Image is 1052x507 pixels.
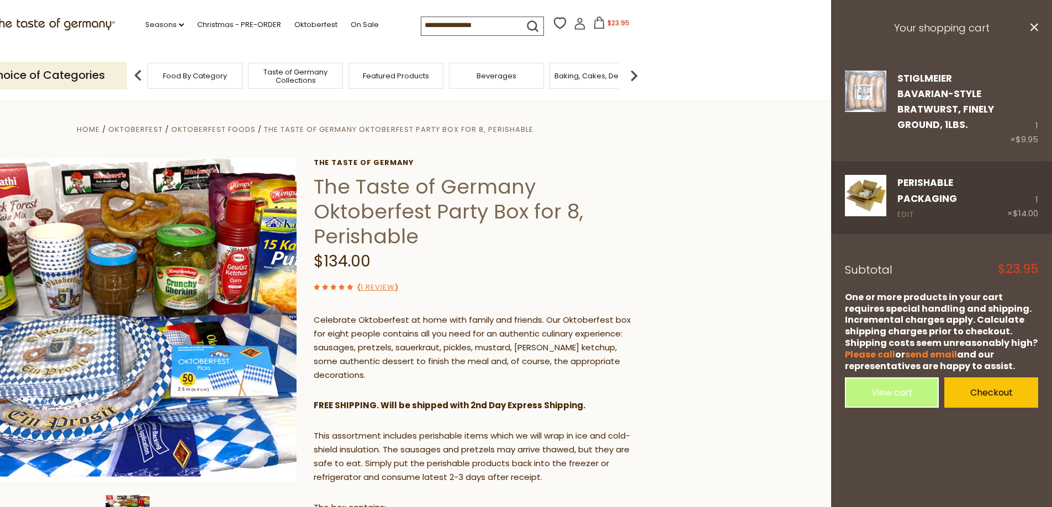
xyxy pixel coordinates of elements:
[314,429,637,484] p: This assortment includes perishable items which we will wrap in ice and cold-shield insulation. T...
[294,19,337,31] a: Oktoberfest
[845,71,886,147] a: Stiglmeier Bavarian-style Bratwurst, finely ground, 1lbs.
[905,348,957,361] a: send email
[251,68,340,84] a: Taste of Germany Collections
[554,72,640,80] a: Baking, Cakes, Desserts
[357,282,398,292] span: ( )
[163,72,227,80] a: Food By Category
[845,175,886,216] img: PERISHABLE Packaging
[1007,175,1038,220] div: 1 ×
[845,262,892,277] span: Subtotal
[314,399,585,411] strong: FREE SHIPPING. Will be shipped with 2nd Day Express Shipping.
[845,71,886,112] img: Stiglmeier Bavarian-style Bratwurst, finely ground, 1lbs.
[897,209,914,221] a: Edit
[845,175,886,220] a: PERISHABLE Packaging
[314,158,637,167] a: The Taste of Germany
[127,65,149,87] img: previous arrow
[623,65,645,87] img: next arrow
[998,263,1038,275] span: $23.95
[477,72,516,80] a: Beverages
[361,282,395,293] a: 1 Review
[197,19,281,31] a: Christmas - PRE-ORDER
[145,19,184,31] a: Seasons
[1013,207,1038,219] span: $14.00
[264,124,533,135] a: The Taste of Germany Oktoberfest Party Box for 8, Perishable
[314,313,637,382] p: Celebrate Oktoberfest at home with family and friends. Our Oktoberfest box for eight people conta...
[607,18,630,28] span: $23.95
[171,124,256,135] a: Oktoberfest Foods
[897,72,994,132] a: Stiglmeier Bavarian-style Bratwurst, finely ground, 1lbs.
[363,72,429,80] a: Featured Products
[314,250,371,272] span: $134.00
[845,377,939,408] a: View cart
[351,19,379,31] a: On Sale
[944,377,1038,408] a: Checkout
[77,124,100,135] a: Home
[897,176,957,205] a: PERISHABLE Packaging
[588,17,635,33] button: $23.95
[845,348,895,361] a: Please call
[1016,134,1038,145] span: $9.95
[108,124,163,135] a: Oktoberfest
[1010,71,1038,147] div: 1 ×
[314,174,637,249] h1: The Taste of Germany Oktoberfest Party Box for 8, Perishable
[845,292,1038,372] div: One or more products in your cart requires special handling and shipping. Incremental charges app...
